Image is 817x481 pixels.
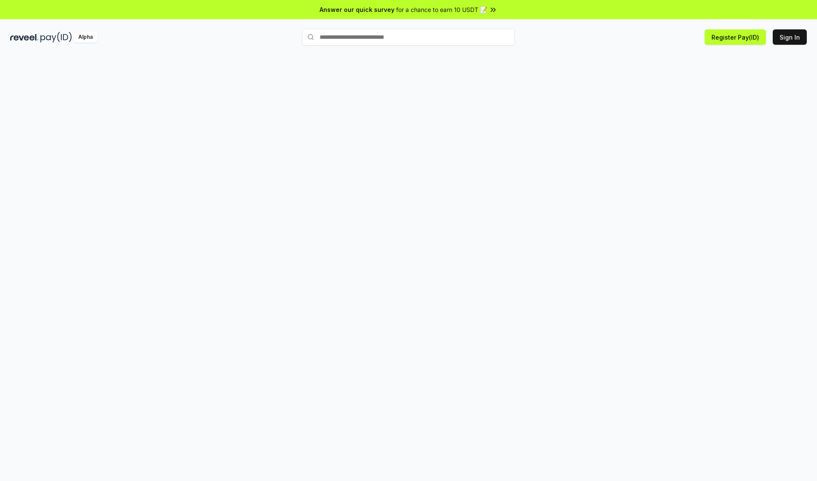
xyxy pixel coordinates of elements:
img: pay_id [40,32,72,43]
span: Answer our quick survey [320,5,394,14]
div: Alpha [74,32,97,43]
button: Register Pay(ID) [705,29,766,45]
button: Sign In [773,29,807,45]
img: reveel_dark [10,32,39,43]
span: for a chance to earn 10 USDT 📝 [396,5,487,14]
